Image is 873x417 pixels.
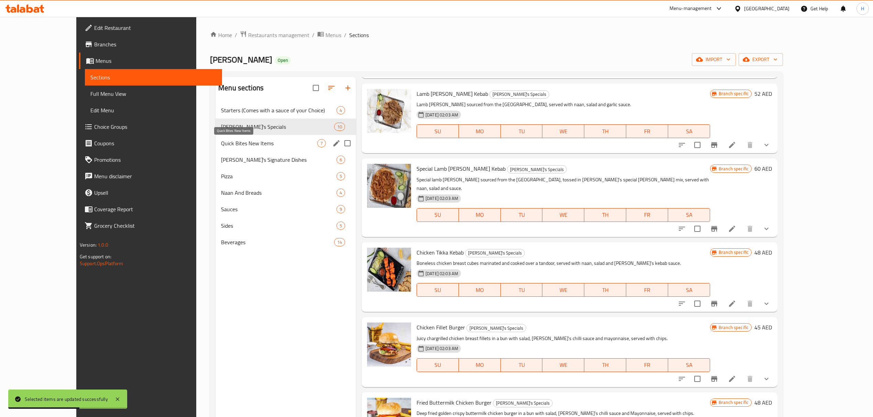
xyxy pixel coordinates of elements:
span: WE [545,210,582,220]
span: TU [504,210,540,220]
button: WE [542,283,584,297]
a: Upsell [79,184,222,201]
h6: 48 AED [754,248,772,257]
a: Promotions [79,151,222,168]
a: Edit menu item [728,375,736,383]
a: Sections [85,69,222,86]
span: FR [629,126,665,136]
button: Branch-specific-item [706,137,722,153]
span: TU [504,360,540,370]
span: Edit Restaurant [94,24,217,32]
span: Branches [94,40,217,48]
button: TU [501,208,543,222]
span: 1.0.0 [98,240,108,249]
span: 9 [337,206,345,213]
span: Select to update [690,138,705,152]
li: / [344,31,346,39]
button: TU [501,124,543,138]
a: Edit Menu [85,102,222,119]
img: Chicken Tikka Kebab [367,248,411,292]
span: Coverage Report [94,205,217,213]
button: sort-choices [674,371,690,387]
button: FR [626,124,668,138]
svg: Show Choices [762,225,771,233]
button: SA [668,358,710,372]
span: MO [462,126,498,136]
button: WE [542,358,584,372]
div: Sauces [221,205,336,213]
a: Edit menu item [728,225,736,233]
a: Menus [79,53,222,69]
span: TH [587,285,623,295]
span: Edit Menu [90,106,217,114]
a: Edit Restaurant [79,20,222,36]
a: Menu disclaimer [79,168,222,184]
span: Beverages [221,238,334,246]
span: Menu disclaimer [94,172,217,180]
h6: 45 AED [754,323,772,332]
span: Version: [80,240,97,249]
a: Choice Groups [79,119,222,135]
span: Sections [90,73,217,81]
div: [PERSON_NAME]'s Specials10 [216,119,356,135]
h6: 52 AED [754,89,772,99]
img: Special Lamb Donner Kebab [367,164,411,208]
button: SA [668,124,710,138]
span: FR [629,285,665,295]
div: Starters (Comes with a sauce of your Choice) [221,106,336,114]
div: Selected items are updated successfully [25,395,108,403]
li: / [235,31,237,39]
span: H [861,5,864,12]
span: [DATE] 02:03 AM [423,270,461,277]
span: SA [671,210,707,220]
span: WE [545,285,582,295]
button: FR [626,358,668,372]
p: Boneless chicken breast cubes marinated and cooked over a tandoor, served with naan, salad and [P... [417,259,710,268]
div: Open [275,56,291,65]
div: Charlie's Specials [465,249,525,257]
span: Lamb [PERSON_NAME] Kebab [417,89,488,99]
span: Chicken Tikka Kebab [417,247,464,258]
a: Menus [317,31,341,40]
div: items [336,222,345,230]
button: MO [459,208,501,222]
button: Branch-specific-item [706,221,722,237]
span: Naan And Breads [221,189,336,197]
div: items [336,189,345,197]
span: MO [462,360,498,370]
h6: 60 AED [754,164,772,173]
span: Branch specific [716,249,751,256]
span: SU [420,210,456,220]
span: Quick Bites New Items [221,139,317,147]
span: TU [504,285,540,295]
span: Select to update [690,372,705,386]
span: Coupons [94,139,217,147]
span: Select to update [690,222,705,236]
span: Select to update [690,296,705,311]
span: [DATE] 02:03 AM [423,195,461,202]
span: Choice Groups [94,123,217,131]
span: Branch specific [716,324,751,331]
span: SA [671,285,707,295]
button: TH [584,208,626,222]
div: items [334,238,345,246]
span: 6 [337,157,345,163]
button: MO [459,124,501,138]
span: TH [587,210,623,220]
button: MO [459,358,501,372]
button: export [739,53,783,66]
span: [PERSON_NAME]'s Specials [507,166,566,173]
span: SA [671,126,707,136]
a: Grocery Checklist [79,217,222,234]
button: TU [501,283,543,297]
a: Full Menu View [85,86,222,102]
span: FR [629,210,665,220]
p: Lamb [PERSON_NAME] sourced from the [GEOGRAPHIC_DATA], served with naan, salad and garlic sauce. [417,100,710,109]
span: Upsell [94,189,217,197]
button: WE [542,208,584,222]
span: MO [462,285,498,295]
span: 4 [337,107,345,114]
button: TU [501,358,543,372]
div: Charlie's Specials [466,324,526,332]
div: Charlie's Specials [507,165,567,173]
